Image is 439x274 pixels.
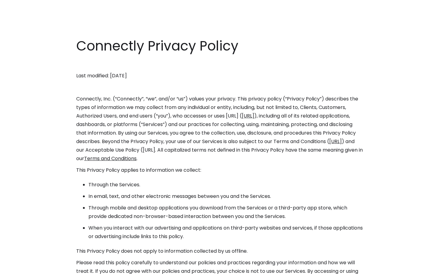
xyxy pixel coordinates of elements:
[12,263,37,272] ul: Language list
[88,224,363,241] li: When you interact with our advertising and applications on third-party websites and services, if ...
[76,95,363,163] p: Connectly, Inc. (“Connectly”, “we”, and/or “us”) values your privacy. This privacy policy (“Priva...
[76,83,363,92] p: ‍
[76,166,363,174] p: This Privacy Policy applies to information we collect:
[76,60,363,68] p: ‍
[88,192,363,201] li: In email, text, and other electronic messages between you and the Services.
[88,204,363,221] li: Through mobile and desktop applications you download from the Services or a third-party app store...
[84,155,137,162] a: Terms and Conditions
[76,247,363,255] p: This Privacy Policy does not apply to information collected by us offline.
[242,112,254,119] a: [URL]
[76,72,363,80] p: Last modified: [DATE]
[329,138,342,145] a: [URL]
[6,263,37,272] aside: Language selected: English
[76,37,363,55] h1: Connectly Privacy Policy
[88,181,363,189] li: Through the Services.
